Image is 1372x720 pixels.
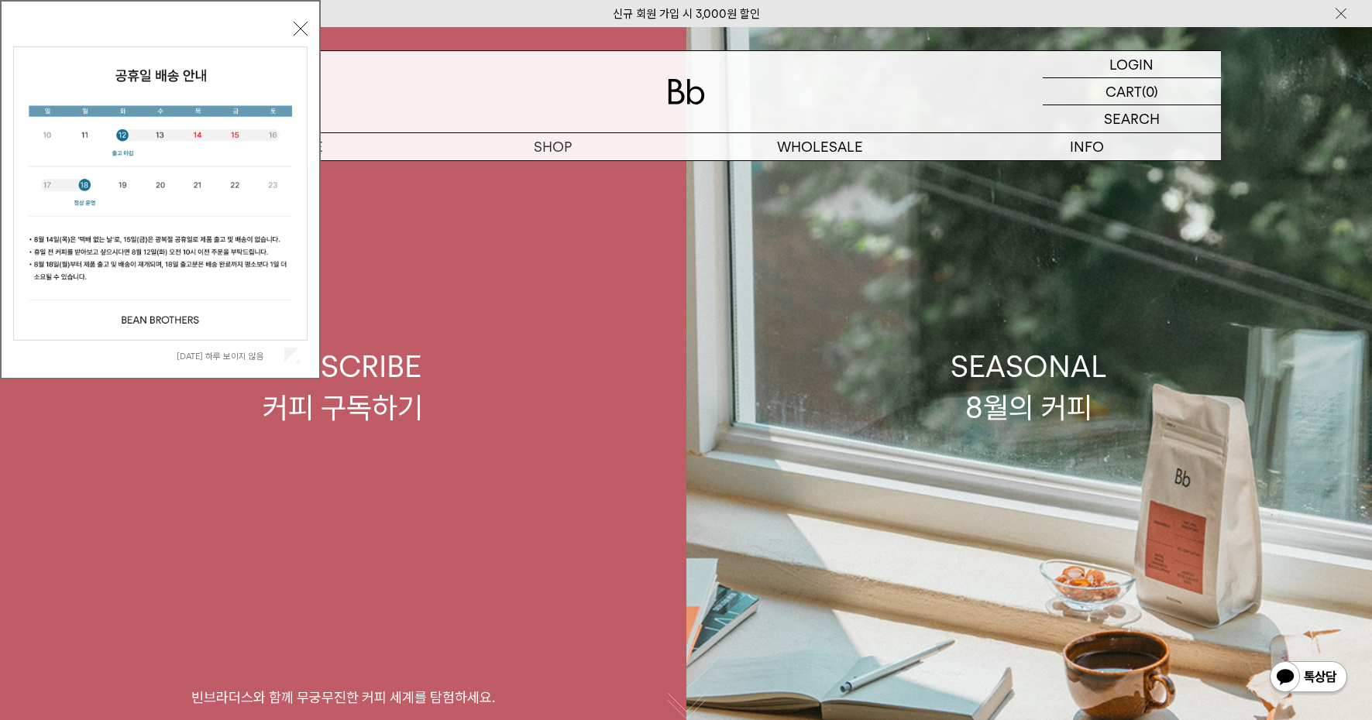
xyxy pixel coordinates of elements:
[613,7,760,21] a: 신규 회원 가입 시 3,000원 할인
[14,47,307,340] img: cb63d4bbb2e6550c365f227fdc69b27f_113810.jpg
[419,133,686,160] a: SHOP
[1106,78,1142,105] p: CART
[954,133,1221,160] p: INFO
[177,351,281,362] label: [DATE] 하루 보이지 않음
[294,22,308,36] button: 닫기
[1142,78,1158,105] p: (0)
[1109,51,1154,77] p: LOGIN
[1104,105,1160,132] p: SEARCH
[1268,660,1349,697] img: 카카오톡 채널 1:1 채팅 버튼
[263,346,423,428] div: SUBSCRIBE 커피 구독하기
[1043,78,1221,105] a: CART (0)
[1043,51,1221,78] a: LOGIN
[951,346,1107,428] div: SEASONAL 8월의 커피
[668,79,705,105] img: 로고
[686,133,954,160] p: WHOLESALE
